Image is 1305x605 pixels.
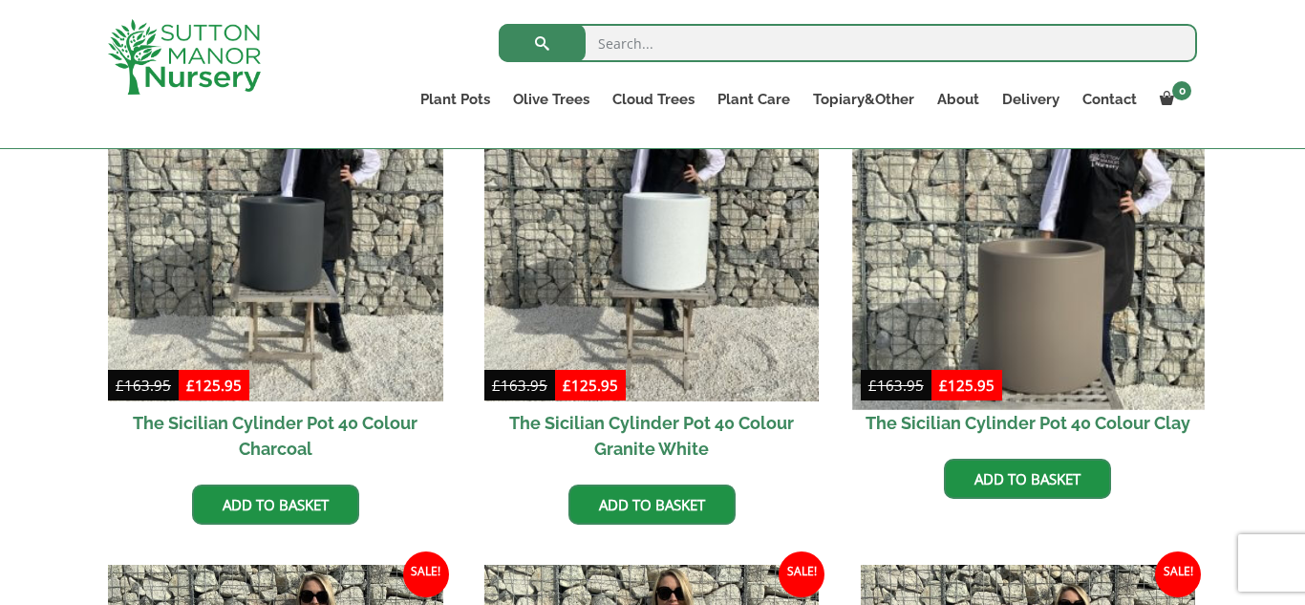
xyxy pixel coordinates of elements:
span: 0 [1172,81,1191,100]
span: Sale! [779,551,824,597]
span: £ [492,376,501,395]
bdi: 163.95 [492,376,547,395]
img: logo [108,19,261,95]
img: The Sicilian Cylinder Pot 40 Colour Granite White [484,66,820,401]
span: £ [939,376,948,395]
bdi: 125.95 [939,376,995,395]
span: £ [868,376,877,395]
a: Sale! The Sicilian Cylinder Pot 40 Colour Granite White [484,66,820,470]
a: About [926,86,991,113]
a: Olive Trees [502,86,601,113]
span: Sale! [403,551,449,597]
bdi: 163.95 [116,376,171,395]
span: £ [563,376,571,395]
span: Sale! [1155,551,1201,597]
h2: The Sicilian Cylinder Pot 40 Colour Charcoal [108,401,443,470]
bdi: 163.95 [868,376,924,395]
a: Plant Care [706,86,802,113]
a: 0 [1148,86,1197,113]
a: Add to basket: “The Sicilian Cylinder Pot 40 Colour Charcoal” [192,485,359,525]
a: Delivery [991,86,1071,113]
h2: The Sicilian Cylinder Pot 40 Colour Clay [861,401,1196,444]
a: Sale! The Sicilian Cylinder Pot 40 Colour Clay [861,66,1196,444]
a: Contact [1071,86,1148,113]
input: Search... [499,24,1197,62]
img: The Sicilian Cylinder Pot 40 Colour Charcoal [108,66,443,401]
a: Add to basket: “The Sicilian Cylinder Pot 40 Colour Granite White” [568,485,736,525]
img: The Sicilian Cylinder Pot 40 Colour Clay [852,57,1204,409]
span: £ [186,376,195,395]
span: £ [116,376,124,395]
bdi: 125.95 [186,376,242,395]
bdi: 125.95 [563,376,618,395]
a: Topiary&Other [802,86,926,113]
a: Sale! The Sicilian Cylinder Pot 40 Colour Charcoal [108,66,443,470]
a: Cloud Trees [601,86,706,113]
h2: The Sicilian Cylinder Pot 40 Colour Granite White [484,401,820,470]
a: Add to basket: “The Sicilian Cylinder Pot 40 Colour Clay” [944,459,1111,499]
a: Plant Pots [409,86,502,113]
